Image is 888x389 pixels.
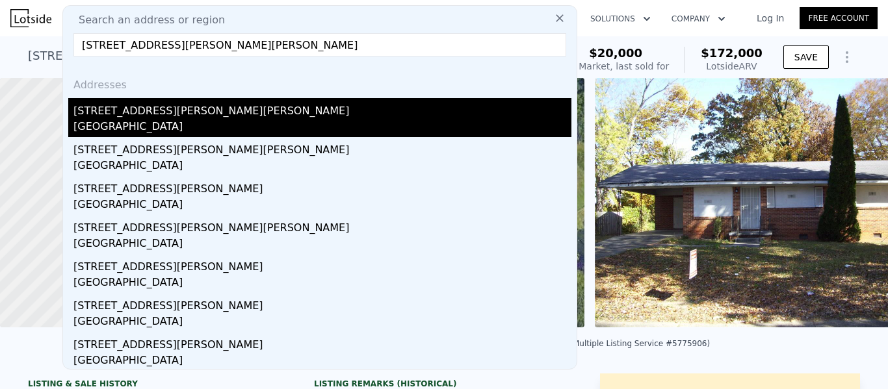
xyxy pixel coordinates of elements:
[589,46,642,60] span: $20,000
[580,7,661,31] button: Solutions
[314,379,574,389] div: Listing Remarks (Historical)
[73,158,571,176] div: [GEOGRAPHIC_DATA]
[73,275,571,293] div: [GEOGRAPHIC_DATA]
[73,137,571,158] div: [STREET_ADDRESS][PERSON_NAME][PERSON_NAME]
[10,9,51,27] img: Lotside
[73,119,571,137] div: [GEOGRAPHIC_DATA]
[73,197,571,215] div: [GEOGRAPHIC_DATA]
[73,314,571,332] div: [GEOGRAPHIC_DATA]
[800,7,878,29] a: Free Account
[73,353,571,371] div: [GEOGRAPHIC_DATA]
[73,98,571,119] div: [STREET_ADDRESS][PERSON_NAME][PERSON_NAME]
[701,46,763,60] span: $172,000
[73,332,571,353] div: [STREET_ADDRESS][PERSON_NAME]
[834,44,860,70] button: Show Options
[68,12,225,28] span: Search an address or region
[73,215,571,236] div: [STREET_ADDRESS][PERSON_NAME][PERSON_NAME]
[73,176,571,197] div: [STREET_ADDRESS][PERSON_NAME]
[73,33,566,56] input: Enter an address, city, region, neighborhood or zip code
[73,236,571,254] div: [GEOGRAPHIC_DATA]
[741,12,800,25] a: Log In
[783,45,829,69] button: SAVE
[73,293,571,314] div: [STREET_ADDRESS][PERSON_NAME]
[701,60,763,73] div: Lotside ARV
[562,60,669,73] div: Off Market, last sold for
[68,67,571,98] div: Addresses
[661,7,736,31] button: Company
[73,254,571,275] div: [STREET_ADDRESS][PERSON_NAME]
[28,47,437,65] div: [STREET_ADDRESS][PERSON_NAME] , [GEOGRAPHIC_DATA] , GA 30354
